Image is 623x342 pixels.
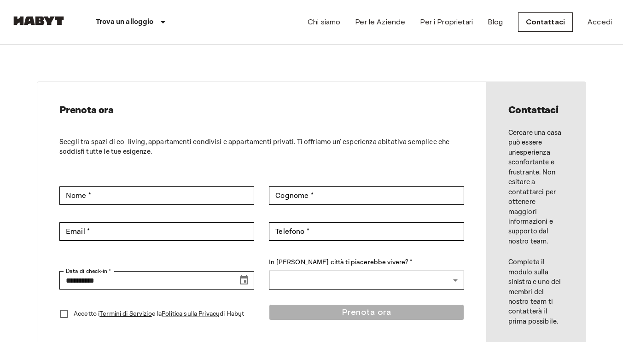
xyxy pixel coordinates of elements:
[235,271,253,290] button: Choose date, selected date is Oct 16, 2025
[96,17,154,28] p: Trova un alloggio
[308,17,340,28] a: Chi siamo
[269,258,464,267] label: In [PERSON_NAME] città ti piacerebbe vivere? *
[508,257,564,326] p: Completa il modulo sulla sinistra e uno dei membri del nostro team ti contatterà il prima possibile.
[74,309,244,319] p: Accetto i e la di Habyt
[59,137,464,157] p: Scegli tra spazi di co-living, appartamenti condivisi e appartamenti privati. Ti offriamo un' esp...
[162,310,220,318] a: Politica sulla Privacy
[588,17,612,28] a: Accedi
[59,104,464,117] h2: Prenota ora
[66,267,111,275] label: Data di check-in
[11,16,66,25] img: Habyt
[488,17,503,28] a: Blog
[420,17,473,28] a: Per i Proprietari
[518,12,573,32] a: Contattaci
[99,310,152,318] a: Termini di Servizio
[355,17,405,28] a: Per le Aziende
[508,128,564,246] p: Cercare una casa può essere un'esperienza sconfortante e frustrante. Non esitare a contattarci pe...
[508,104,564,117] h2: Contattaci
